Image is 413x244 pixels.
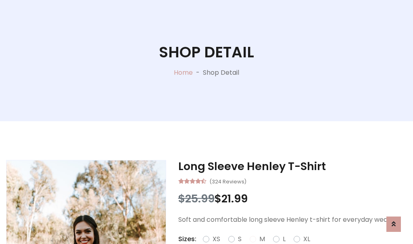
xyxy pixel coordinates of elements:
span: $25.99 [178,191,215,206]
p: Soft and comfortable long sleeve Henley t-shirt for everyday wear. [178,215,407,225]
p: - [193,68,203,78]
h3: Long Sleeve Henley T-Shirt [178,160,407,173]
h1: Shop Detail [159,43,254,61]
label: XS [213,234,220,244]
p: Shop Detail [203,68,239,78]
label: M [259,234,265,244]
label: XL [303,234,310,244]
span: 21.99 [221,191,248,206]
h3: $ [178,192,407,205]
p: Sizes: [178,234,196,244]
small: (324 Reviews) [209,176,246,186]
label: L [283,234,286,244]
a: Home [174,68,193,77]
label: S [238,234,242,244]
